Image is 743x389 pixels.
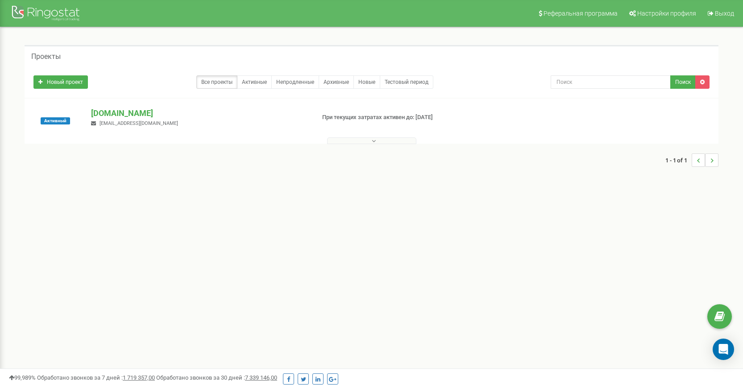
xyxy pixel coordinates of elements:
span: Обработано звонков за 7 дней : [37,374,155,381]
u: 7 339 146,00 [245,374,277,381]
p: [DOMAIN_NAME] [91,108,307,119]
u: 1 719 357,00 [123,374,155,381]
a: Непродленные [271,75,319,89]
button: Поиск [670,75,696,89]
input: Поиск [551,75,671,89]
span: Настройки профиля [637,10,696,17]
a: Активные [237,75,272,89]
span: Активный [41,117,70,124]
span: 99,989% [9,374,36,381]
a: Новые [353,75,380,89]
span: Выход [715,10,734,17]
a: Архивные [319,75,354,89]
span: [EMAIL_ADDRESS][DOMAIN_NAME] [100,120,178,126]
a: Новый проект [33,75,88,89]
a: Все проекты [196,75,237,89]
span: 1 - 1 of 1 [665,153,692,167]
h5: Проекты [31,53,61,61]
span: Реферальная программа [544,10,618,17]
nav: ... [665,145,718,176]
div: Open Intercom Messenger [713,339,734,360]
a: Тестовый период [380,75,433,89]
span: Обработано звонков за 30 дней : [156,374,277,381]
p: При текущих затратах активен до: [DATE] [322,113,481,122]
